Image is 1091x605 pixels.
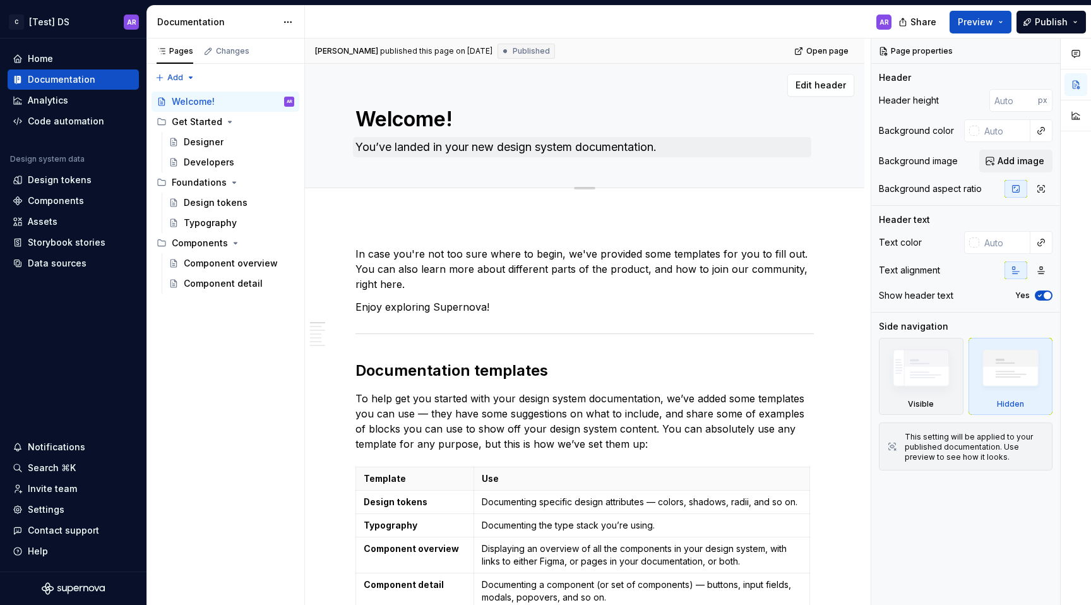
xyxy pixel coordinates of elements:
[8,111,139,131] a: Code automation
[164,132,299,152] a: Designer
[127,17,136,27] div: AR
[979,119,1030,142] input: Auto
[879,264,940,277] div: Text alignment
[164,193,299,213] a: Design tokens
[1038,95,1047,105] p: px
[979,150,1052,172] button: Add image
[152,92,299,112] a: Welcome!AR
[216,46,249,56] div: Changes
[1035,16,1068,28] span: Publish
[8,49,139,69] a: Home
[10,154,85,164] div: Design system data
[152,69,199,87] button: Add
[905,432,1044,462] div: This setting will be applied to your published documentation. Use preview to see how it looks.
[164,273,299,294] a: Component detail
[8,90,139,111] a: Analytics
[42,582,105,595] a: Supernova Logo
[1016,11,1086,33] button: Publish
[8,232,139,253] a: Storybook stories
[355,391,814,452] p: To help get you started with your design system documentation, we’ve added some templates you can...
[28,215,57,228] div: Assets
[969,338,1053,415] div: Hidden
[184,257,278,270] div: Component overview
[353,137,811,157] textarea: You’ve landed in your new design system documentation.
[184,277,263,290] div: Component detail
[152,172,299,193] div: Foundations
[353,104,811,135] textarea: Welcome!
[482,496,801,508] p: Documenting specific design attributes — colors, shadows, radii, and so on.
[513,46,550,56] span: Published
[152,233,299,253] div: Components
[28,545,48,558] div: Help
[28,503,64,516] div: Settings
[355,246,814,292] p: In case you're not too sure where to begin, we've provided some templates for you to fill out. Yo...
[164,253,299,273] a: Component overview
[879,236,922,249] div: Text color
[908,399,934,409] div: Visible
[997,399,1024,409] div: Hidden
[157,16,277,28] div: Documentation
[879,183,982,195] div: Background aspect ratio
[8,541,139,561] button: Help
[879,71,911,84] div: Header
[28,52,53,65] div: Home
[892,11,945,33] button: Share
[796,79,846,92] span: Edit header
[482,578,801,604] p: Documenting a component (or set of components) — buttons, input fields, modals, popovers, and so on.
[8,437,139,457] button: Notifications
[879,213,930,226] div: Header text
[950,11,1011,33] button: Preview
[315,46,378,56] span: [PERSON_NAME]
[28,524,99,537] div: Contact support
[355,361,814,381] h2: Documentation templates
[167,73,183,83] span: Add
[184,196,247,209] div: Design tokens
[879,289,953,302] div: Show header text
[28,94,68,107] div: Analytics
[989,89,1038,112] input: Auto
[28,257,86,270] div: Data sources
[164,152,299,172] a: Developers
[8,191,139,211] a: Components
[8,212,139,232] a: Assets
[879,338,963,415] div: Visible
[482,472,801,485] p: Use
[8,253,139,273] a: Data sources
[157,46,193,56] div: Pages
[910,16,936,28] span: Share
[879,17,889,27] div: AR
[28,462,76,474] div: Search ⌘K
[8,520,139,541] button: Contact support
[28,236,105,249] div: Storybook stories
[979,231,1030,254] input: Auto
[380,46,492,56] div: published this page on [DATE]
[364,472,466,485] p: Template
[28,73,95,86] div: Documentation
[1015,291,1030,301] label: Yes
[184,136,224,148] div: Designer
[8,170,139,190] a: Design tokens
[164,213,299,233] a: Typography
[806,46,849,56] span: Open page
[152,92,299,294] div: Page tree
[355,299,814,314] p: Enjoy exploring Supernova!
[787,74,854,97] button: Edit header
[8,500,139,520] a: Settings
[172,95,215,108] div: Welcome!
[879,155,958,167] div: Background image
[998,155,1044,167] span: Add image
[482,542,801,568] p: Displaying an overview of all the components in your design system, with links to either Figma, o...
[790,42,854,60] a: Open page
[9,15,24,30] div: C
[152,112,299,132] div: Get Started
[879,94,939,107] div: Header height
[364,579,444,590] strong: Component detail
[28,195,84,207] div: Components
[172,116,222,128] div: Get Started
[958,16,993,28] span: Preview
[184,217,237,229] div: Typography
[8,69,139,90] a: Documentation
[879,124,954,137] div: Background color
[28,482,77,495] div: Invite team
[29,16,69,28] div: [Test] DS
